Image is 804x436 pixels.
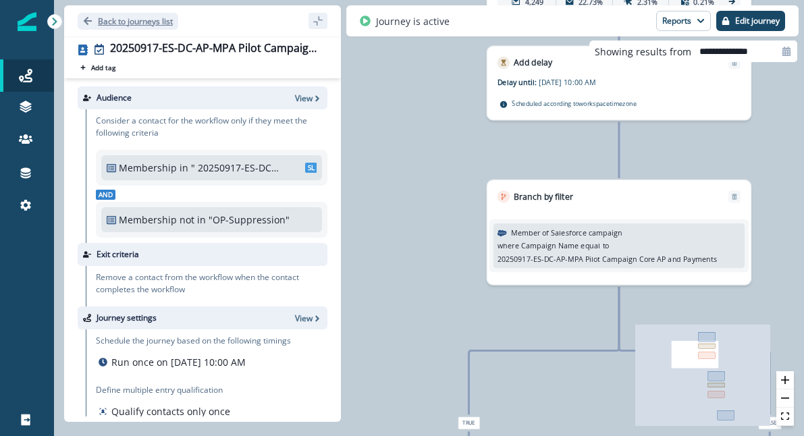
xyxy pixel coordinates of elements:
[514,190,573,202] p: Branch by filter
[98,16,173,27] p: Back to journeys list
[468,287,618,414] g: Edge from f97b4f5c-525f-4691-a0dc-df128a13b1f0 to node-edge-label3af436a5-498b-42d8-93b1-48bf7779...
[512,99,637,109] p: Scheduled according to workspace timezone
[487,180,751,285] div: Branch by filterRemoveMember of Salesforce campaignwhereCampaign Nameequal to20250917-ES-DC-AP-MP...
[716,11,785,31] button: Edit journey
[776,389,794,408] button: zoom out
[619,287,770,414] g: Edge from f97b4f5c-525f-4691-a0dc-df128a13b1f0 to node-edge-label98c0045c-945a-443b-8b4f-25a088c3...
[119,161,177,175] p: Membership
[656,11,711,31] button: Reports
[595,45,691,59] p: Showing results from
[498,253,717,264] p: 20250917-ES-DC-AP-MPA Pilot Campaign Core AP and Payments
[514,57,552,69] p: Add delay
[78,13,178,30] button: Go back
[295,312,322,324] button: View
[111,355,246,369] p: Run once on [DATE] 10:00 AM
[96,271,327,296] p: Remove a contact from the workflow when the contact completes the workflow
[111,404,230,418] p: Qualify contacts only once
[511,227,623,238] p: Member of Salesforce campaign
[309,13,327,29] button: sidebar collapse toggle
[191,161,282,175] p: " 20250917-ES-DC-AP-MPA Pilot Campaign Core AP and Payments"
[96,190,115,200] span: And
[776,371,794,389] button: zoom in
[498,240,519,251] p: where
[776,408,794,426] button: fit view
[78,62,118,73] button: Add tag
[97,312,157,324] p: Journey settings
[18,12,36,31] img: Inflection
[735,16,780,26] p: Edit journey
[295,92,313,104] p: View
[521,240,579,251] p: Campaign Name
[295,312,313,324] p: View
[498,77,539,88] p: Delay until:
[758,416,781,429] span: False
[119,213,177,227] p: Membership
[458,416,480,429] span: True
[376,14,450,28] p: Journey is active
[370,416,568,429] div: True
[209,213,299,227] p: "OP-Suppression"
[97,92,132,104] p: Audience
[180,213,206,227] p: not in
[91,63,115,72] p: Add tag
[295,92,322,104] button: View
[180,161,188,175] p: in
[305,163,317,173] span: SL
[487,46,751,121] div: Add delayRemoveDelay until:[DATE] 10:00 AMScheduled according toworkspacetimezone
[110,42,322,57] div: 20250917-ES-DC-AP-MPA Pilot Campaign Core AP and Payments
[581,240,609,251] p: equal to
[97,248,139,261] p: Exit criteria
[539,77,668,88] p: [DATE] 10:00 AM
[96,384,233,396] p: Define multiple entry qualification
[96,335,291,347] p: Schedule the journey based on the following timings
[96,115,327,139] p: Consider a contact for the workflow only if they meet the following criteria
